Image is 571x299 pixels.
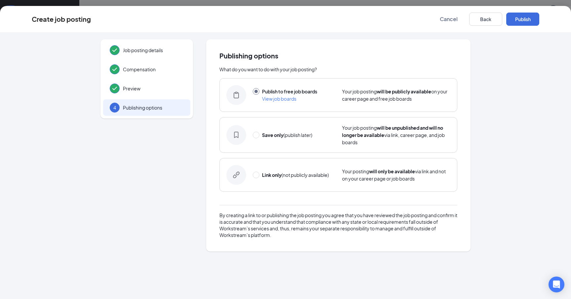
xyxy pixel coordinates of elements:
span: Your posting via link and not on your career page or job boards [342,168,446,182]
button: Cancel [432,13,465,26]
span: Job posting details [123,47,184,53]
span: (publish later) [262,132,312,138]
span: 4 [113,104,116,111]
span: Publish to free job boards [262,88,317,94]
svg: LinkOnlyIcon [233,172,240,178]
span: What do you want to do with your job posting? [219,66,317,72]
div: Create job posting [32,16,91,23]
span: Preview [123,85,184,92]
span: Cancel [440,16,458,22]
span: (not publicly available) [262,172,329,178]
div: Open Intercom Messenger [549,277,564,292]
span: Your job posting on your career page and free job boards [342,88,447,102]
button: Publish [506,13,539,26]
svg: Checkmark [111,46,119,54]
div: By creating a link to or publishing the job posting you agree that you have reviewed the job post... [219,212,457,238]
svg: Checkmark [111,84,119,92]
span: Compensation [123,66,184,73]
span: Publishing options [123,104,184,111]
strong: Link only [262,172,282,178]
span: Your job posting via link, career page, and job boards [342,125,445,145]
strong: will only be available [369,168,415,174]
strong: will be unpublished and will no longer be available [342,125,443,138]
strong: will be publicly available [377,88,431,94]
span: View job boards [262,96,296,102]
button: Back [469,13,502,26]
span: Publishing options [219,52,457,59]
strong: Save only [262,132,284,138]
svg: SaveOnlyIcon [233,132,240,138]
svg: Checkmark [111,65,119,73]
svg: BoardIcon [233,92,240,98]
